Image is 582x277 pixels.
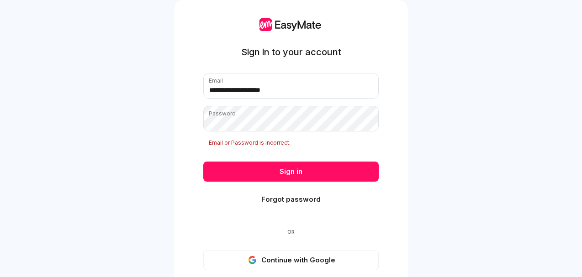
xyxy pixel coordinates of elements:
button: Forgot password [203,189,379,209]
span: Or [269,228,313,235]
p: Email or Password is incorrect. [203,139,379,147]
h1: Sign in to your account [241,46,341,58]
button: Continue with Google [203,250,379,270]
button: Sign in [203,162,379,182]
